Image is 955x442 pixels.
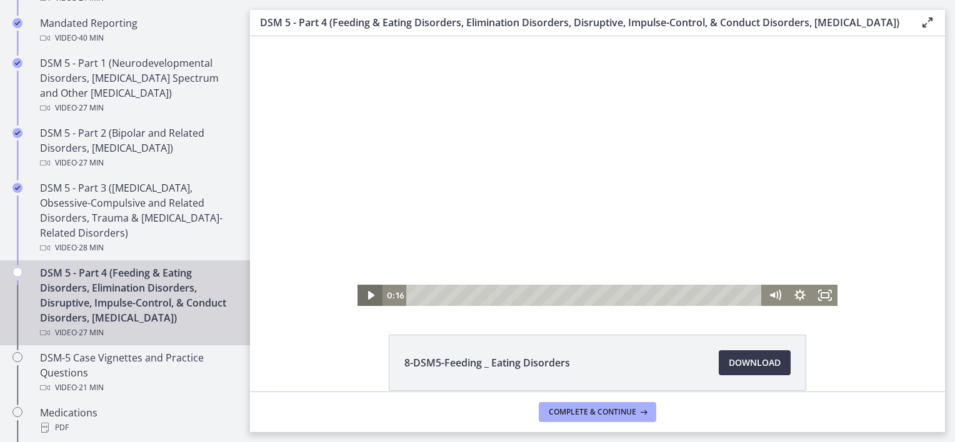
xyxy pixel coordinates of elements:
[40,265,235,340] div: DSM 5 - Part 4 (Feeding & Eating Disorders, Elimination Disorders, Disruptive, Impulse-Control, &...
[40,125,235,170] div: DSM 5 - Part 2 (Bipolar and Related Disorders, [MEDICAL_DATA])
[512,248,537,270] button: Mute
[40,180,235,255] div: DSM 5 - Part 3 ([MEDICAL_DATA], Obsessive-Compulsive and Related Disorders, Trauma & [MEDICAL_DAT...
[729,355,781,370] span: Download
[40,325,235,340] div: Video
[539,402,656,422] button: Complete & continue
[77,240,104,255] span: · 28 min
[40,31,235,46] div: Video
[40,405,235,435] div: Medications
[77,380,104,395] span: · 21 min
[260,15,900,30] h3: DSM 5 - Part 4 (Feeding & Eating Disorders, Elimination Disorders, Disruptive, Impulse-Control, &...
[40,56,235,115] div: DSM 5 - Part 1 (Neurodevelopmental Disorders, [MEDICAL_DATA] Spectrum and Other [MEDICAL_DATA])
[537,248,562,270] button: Show settings menu
[12,18,22,28] i: Completed
[40,420,235,435] div: PDF
[12,128,22,138] i: Completed
[77,101,104,115] span: · 27 min
[250,36,945,306] iframe: Video Lesson
[40,350,235,395] div: DSM-5 Case Vignettes and Practice Questions
[549,407,636,417] span: Complete & continue
[40,16,235,46] div: Mandated Reporting
[77,155,104,170] span: · 27 min
[40,380,235,395] div: Video
[719,350,791,375] a: Download
[40,101,235,115] div: Video
[40,240,235,255] div: Video
[77,31,104,46] span: · 40 min
[40,155,235,170] div: Video
[562,248,587,270] button: Fullscreen
[77,325,104,340] span: · 27 min
[12,58,22,68] i: Completed
[12,183,22,193] i: Completed
[404,355,570,370] span: 8-DSM5-Feeding _ Eating Disorders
